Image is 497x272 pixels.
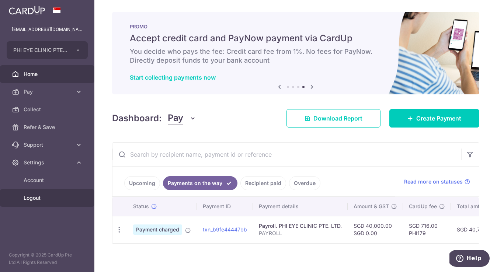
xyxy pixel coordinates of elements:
span: Pay [168,111,183,125]
span: Account [24,177,72,184]
span: PHI EYE CLINIC PTE. LTD. [13,46,68,54]
span: Create Payment [416,114,461,123]
span: Payment charged [133,224,182,235]
span: Read more on statuses [404,178,463,185]
a: Recipient paid [240,176,286,190]
iframe: Opens a widget where you can find more information [449,250,490,268]
img: paynow Banner [112,12,479,94]
p: [EMAIL_ADDRESS][DOMAIN_NAME] [12,26,83,33]
span: Support [24,141,72,149]
span: Refer & Save [24,123,72,131]
th: Payment details [253,197,348,216]
img: CardUp [9,6,45,15]
a: Create Payment [389,109,479,128]
span: Logout [24,194,72,202]
a: Overdue [289,176,320,190]
button: PHI EYE CLINIC PTE. LTD. [7,41,88,59]
a: Read more on statuses [404,178,470,185]
span: CardUp fee [409,203,437,210]
td: SGD 40,000.00 SGD 0.00 [348,216,403,243]
span: Collect [24,106,72,113]
button: Pay [168,111,196,125]
span: Settings [24,159,72,166]
a: Start collecting payments now [130,74,216,81]
span: Home [24,70,72,78]
span: Total amt. [457,203,481,210]
h6: You decide who pays the fee: Credit card fee from 1%. No fees for PayNow. Directly deposit funds ... [130,47,462,65]
th: Payment ID [197,197,253,216]
h4: Dashboard: [112,112,162,125]
input: Search by recipient name, payment id or reference [112,143,461,166]
a: Download Report [286,109,380,128]
td: SGD 716.00 PHI179 [403,216,451,243]
h5: Accept credit card and PayNow payment via CardUp [130,32,462,44]
span: Pay [24,88,72,95]
p: PAYROLL [259,230,342,237]
a: txn_b9fe44447bb [203,226,247,233]
span: Status [133,203,149,210]
span: Download Report [313,114,362,123]
span: Amount & GST [354,203,389,210]
p: PROMO [130,24,462,29]
a: Upcoming [124,176,160,190]
a: Payments on the way [163,176,237,190]
div: Payroll. PHI EYE CLINIC PTE. LTD. [259,222,342,230]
